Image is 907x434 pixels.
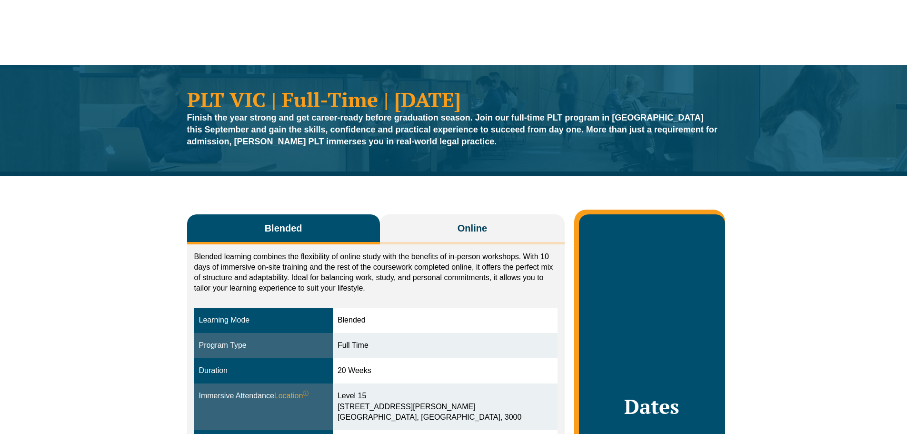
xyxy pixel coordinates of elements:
p: Blended learning combines the flexibility of online study with the benefits of in-person workshop... [194,252,558,293]
span: Location [274,391,309,402]
h2: Dates [588,394,715,418]
div: Level 15 [STREET_ADDRESS][PERSON_NAME] [GEOGRAPHIC_DATA], [GEOGRAPHIC_DATA], 3000 [338,391,553,424]
div: Immersive Attendance [199,391,328,402]
div: 20 Weeks [338,365,553,376]
span: Blended [265,222,302,235]
div: Blended [338,315,553,326]
sup: ⓘ [303,390,309,397]
div: Learning Mode [199,315,328,326]
strong: Finish the year strong and get career-ready before graduation season. Join our full-time PLT prog... [187,113,718,146]
div: Full Time [338,340,553,351]
span: Online [458,222,487,235]
h1: PLT VIC | Full-Time | [DATE] [187,89,720,110]
div: Program Type [199,340,328,351]
div: Duration [199,365,328,376]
